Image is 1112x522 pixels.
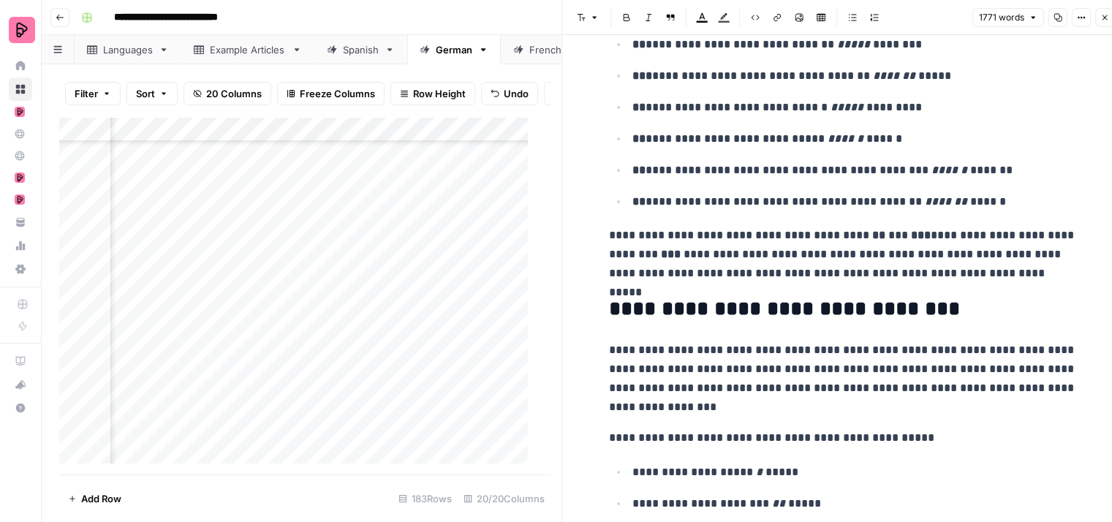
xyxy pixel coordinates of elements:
[481,82,538,105] button: Undo
[9,349,32,373] a: AirOps Academy
[9,77,32,101] a: Browse
[436,42,472,57] div: German
[979,11,1024,24] span: 1771 words
[9,396,32,420] button: Help + Support
[9,54,32,77] a: Home
[9,257,32,281] a: Settings
[393,487,458,510] div: 183 Rows
[9,12,32,48] button: Workspace: Preply
[210,42,286,57] div: Example Articles
[206,86,262,101] span: 20 Columns
[9,373,32,396] button: What's new?
[300,86,375,101] span: Freeze Columns
[458,487,551,510] div: 20/20 Columns
[277,82,385,105] button: Freeze Columns
[504,86,529,101] span: Undo
[181,35,314,64] a: Example Articles
[81,491,121,506] span: Add Row
[407,35,501,64] a: German
[9,17,35,43] img: Preply Logo
[103,42,153,57] div: Languages
[390,82,475,105] button: Row Height
[126,82,178,105] button: Sort
[136,86,155,101] span: Sort
[10,374,31,396] div: What's new?
[529,42,562,57] div: French
[65,82,121,105] button: Filter
[15,107,25,117] img: mhz6d65ffplwgtj76gcfkrq5icux
[343,42,379,57] div: Spanish
[15,173,25,183] img: mhz6d65ffplwgtj76gcfkrq5icux
[9,234,32,257] a: Usage
[314,35,407,64] a: Spanish
[501,35,591,64] a: French
[59,487,130,510] button: Add Row
[9,211,32,234] a: Your Data
[413,86,466,101] span: Row Height
[75,35,181,64] a: Languages
[75,86,98,101] span: Filter
[972,8,1044,27] button: 1771 words
[184,82,271,105] button: 20 Columns
[15,194,25,205] img: mhz6d65ffplwgtj76gcfkrq5icux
